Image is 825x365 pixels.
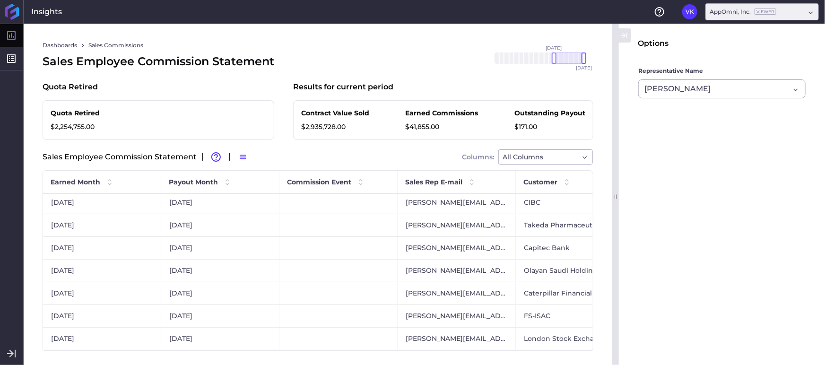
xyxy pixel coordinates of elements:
[51,122,112,132] p: $2,254,755.00
[43,214,161,236] div: [DATE]
[516,328,634,350] div: London Stock Exchange Group (LSEG)
[43,260,161,282] div: [DATE]
[516,191,634,214] div: CIBC
[516,282,634,304] div: Caterpillar Financial Services Corporation
[405,178,462,186] span: Sales Rep E-mail
[398,305,516,327] div: [PERSON_NAME][EMAIL_ADDRESS][DOMAIN_NAME]
[406,108,478,118] p: Earned Commissions
[301,108,369,118] p: Contract Value Sold
[43,305,161,327] div: [DATE]
[88,41,143,50] a: Sales Commissions
[43,328,161,350] div: [DATE]
[516,305,634,327] div: FS-ISAC
[43,41,77,50] a: Dashboards
[546,46,562,51] span: [DATE]
[638,38,669,49] div: Options
[398,328,516,350] div: [PERSON_NAME][EMAIL_ADDRESS][DOMAIN_NAME]
[638,79,806,98] div: Dropdown select
[43,149,593,165] div: Sales Employee Commission Statement
[43,237,161,259] div: [DATE]
[398,282,516,304] div: [PERSON_NAME][EMAIL_ADDRESS][DOMAIN_NAME]
[710,8,776,16] div: AppOmni, Inc.
[516,214,634,236] div: Takeda Pharmaceuticals U.S.A.
[301,122,369,132] p: $2,935,728.00
[652,4,667,19] button: Help
[43,53,274,70] div: Sales Employee Commission Statement
[398,260,516,282] div: [PERSON_NAME][EMAIL_ADDRESS][DOMAIN_NAME]
[398,191,516,214] div: [PERSON_NAME][EMAIL_ADDRESS][DOMAIN_NAME]
[398,214,516,236] div: [PERSON_NAME][EMAIL_ADDRESS][DOMAIN_NAME]
[169,178,218,186] span: Payout Month
[161,260,279,282] div: [DATE]
[51,178,100,186] span: Earned Month
[503,151,543,163] span: All Columns
[406,122,478,132] p: $41,855.00
[755,9,776,15] ins: Viewer
[161,214,279,236] div: [DATE]
[644,83,711,95] span: [PERSON_NAME]
[161,328,279,350] div: [DATE]
[516,260,634,282] div: Olayan Saudi Holding Company
[705,3,819,20] div: Dropdown select
[161,305,279,327] div: [DATE]
[462,154,494,160] span: Columns:
[523,178,557,186] span: Customer
[576,66,592,70] span: [DATE]
[398,237,516,259] div: [PERSON_NAME][EMAIL_ADDRESS][DOMAIN_NAME]
[514,108,585,118] p: Outstanding Payout
[516,237,634,259] div: Capitec Bank
[43,191,161,214] div: [DATE]
[43,81,98,93] p: Quota Retired
[51,108,112,118] p: Quota Retired
[43,282,161,304] div: [DATE]
[514,122,585,132] p: $171.00
[293,81,393,93] p: Results for current period
[498,149,593,165] div: Dropdown select
[682,4,697,19] button: User Menu
[161,191,279,214] div: [DATE]
[161,282,279,304] div: [DATE]
[161,237,279,259] div: [DATE]
[638,66,703,76] span: Representative Name
[287,178,351,186] span: Commission Event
